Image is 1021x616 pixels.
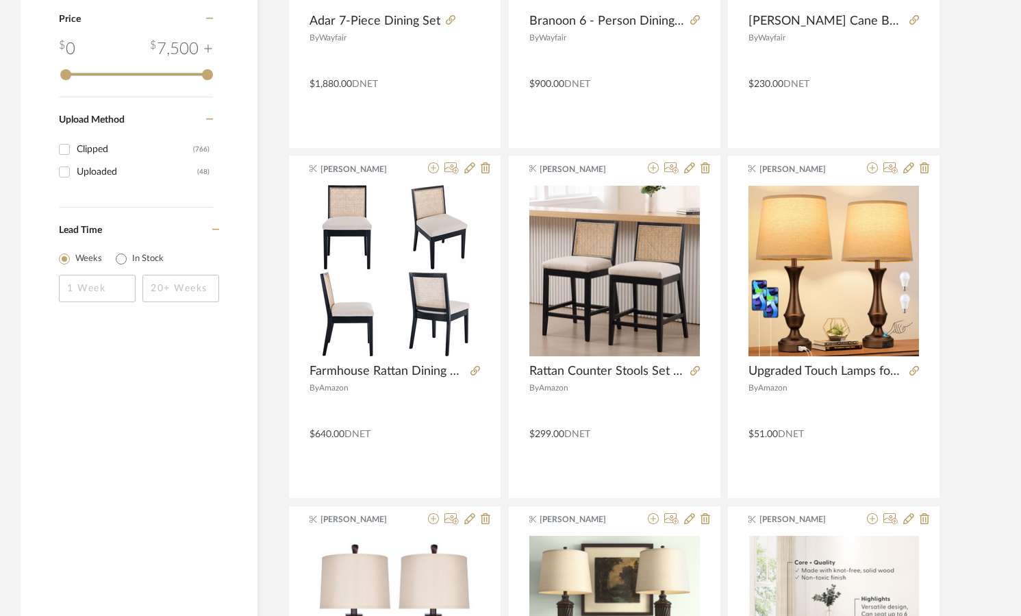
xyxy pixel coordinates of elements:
span: By [529,384,539,392]
span: Adar 7-Piece Dining Set [310,14,440,29]
span: [PERSON_NAME] [320,513,407,526]
span: DNET [778,430,804,439]
span: Price [59,14,81,24]
span: [PERSON_NAME] Cane Back Upholstered Seat Count Bar Stool (Set of 2) [748,14,904,29]
div: (766) [193,138,210,160]
div: Uploaded [77,161,197,183]
img: Upgraded Touch Lamps for Night Stands Set of 2 - Bedside Lamps with USB C+A, 3 Way Dimmable for B... [748,186,919,356]
span: $900.00 [529,79,564,89]
span: By [748,34,758,42]
span: Lead Time [59,225,102,235]
span: Amazon [758,384,787,392]
span: Wayfair [319,34,346,42]
span: Upgraded Touch Lamps for Night Stands Set of 2 - Bedside Lamps with USB C+A, 3 Way Dimmable for B... [748,364,904,379]
div: Clipped [77,138,193,160]
img: Rattan Counter Stools Set of 2, 26 Inches Modern Farmhouse Black Wooden Counter Height Bar Stools... [529,186,700,356]
span: Amazon [539,384,568,392]
span: [PERSON_NAME] [540,513,626,526]
span: $51.00 [748,430,778,439]
span: $230.00 [748,79,783,89]
span: By [529,34,539,42]
div: (48) [197,161,210,183]
span: By [310,34,319,42]
label: Weeks [75,252,102,266]
img: Farmhouse Rattan Dining Chairs Set of 6 Black Wood Dining Room Chairs Rectangle Cane Country Kitc... [320,185,470,356]
label: In Stock [132,252,164,266]
span: Wayfair [758,34,785,42]
span: Upload Method [59,115,125,125]
div: 7,500 + [150,37,213,62]
span: Amazon [319,384,349,392]
div: 0 [59,37,75,62]
span: [PERSON_NAME] [759,513,846,526]
input: 20+ Weeks [142,275,219,302]
span: Branoon 6 - Person Dining Set [529,14,685,29]
span: [PERSON_NAME] [320,163,407,175]
span: $640.00 [310,430,344,439]
span: By [310,384,319,392]
input: 1 Week [59,275,136,302]
span: $1,880.00 [310,79,352,89]
span: DNET [564,79,590,89]
span: DNET [352,79,378,89]
span: By [748,384,758,392]
span: [PERSON_NAME] [540,163,626,175]
span: DNET [344,430,370,439]
span: Farmhouse Rattan Dining Chairs Set of 6 Black Wood Dining Room Chairs Rectangle Cane Country Kitc... [310,364,465,379]
span: DNET [783,79,809,89]
span: Wayfair [539,34,566,42]
span: $299.00 [529,430,564,439]
span: [PERSON_NAME] [759,163,846,175]
span: DNET [564,430,590,439]
span: Rattan Counter Stools Set of 2, 26 Inches Modern Farmhouse Black Wooden Counter Height Bar Stools... [529,364,685,379]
